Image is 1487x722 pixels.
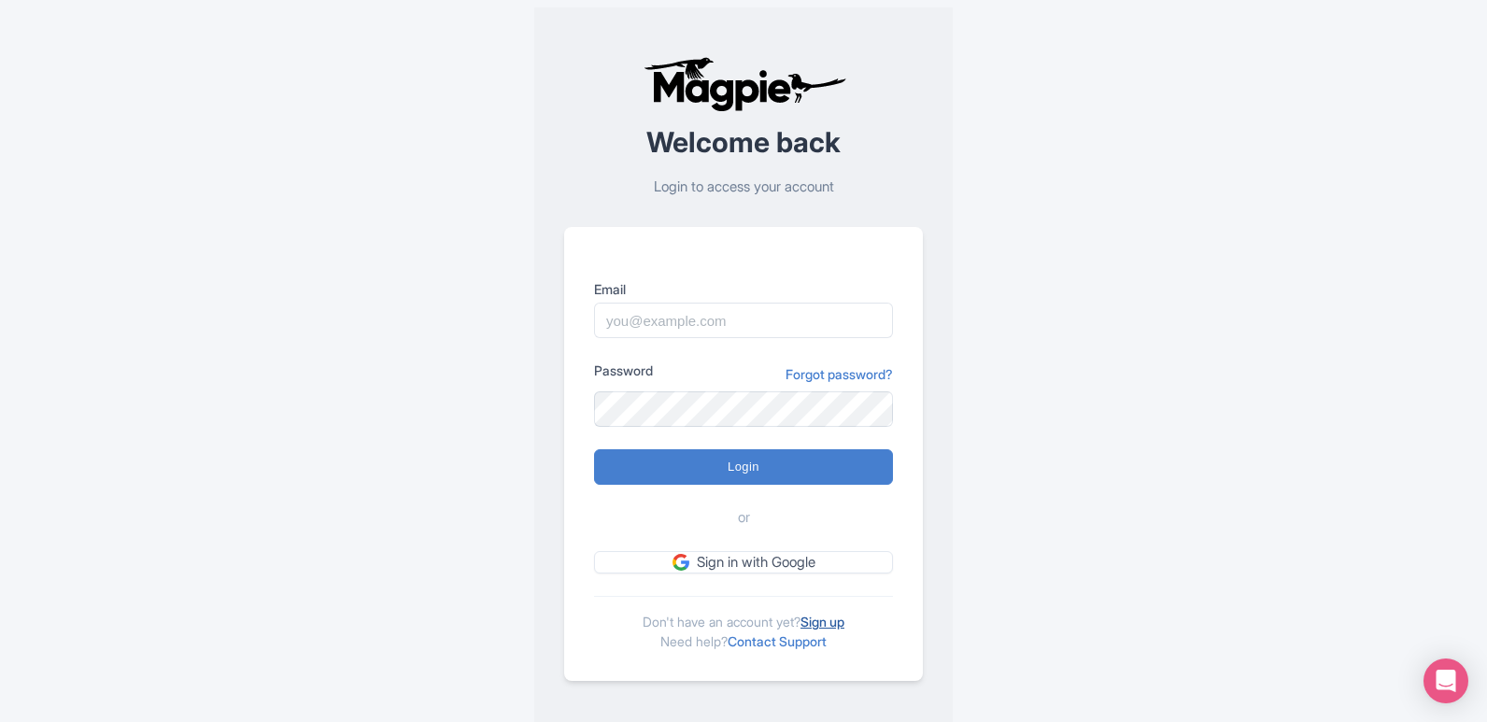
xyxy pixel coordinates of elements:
[594,279,893,299] label: Email
[738,507,750,529] span: or
[594,361,653,380] label: Password
[786,364,893,384] a: Forgot password?
[594,449,893,485] input: Login
[594,303,893,338] input: you@example.com
[564,127,923,158] h2: Welcome back
[673,554,689,571] img: google.svg
[1423,658,1468,703] div: Open Intercom Messenger
[594,551,893,574] a: Sign in with Google
[594,596,893,651] div: Don't have an account yet? Need help?
[800,614,844,630] a: Sign up
[728,633,827,649] a: Contact Support
[564,177,923,198] p: Login to access your account
[639,56,849,112] img: logo-ab69f6fb50320c5b225c76a69d11143b.png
